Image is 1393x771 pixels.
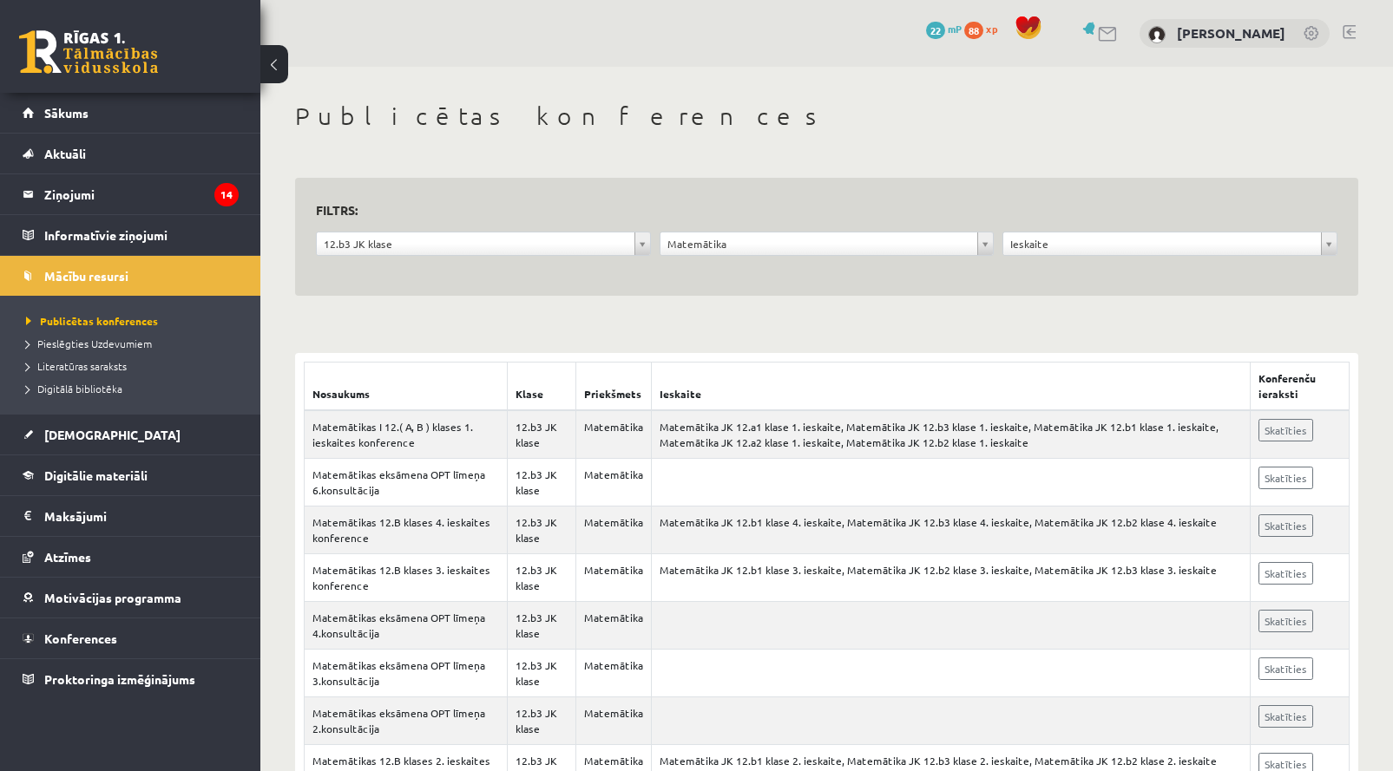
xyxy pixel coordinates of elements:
td: Matemātikas eksāmena OPT līmeņa 4.konsultācija [305,602,508,650]
a: Skatīties [1258,705,1313,728]
span: xp [986,22,997,36]
td: Matemātikas 12.B klases 4. ieskaites konference [305,506,508,554]
a: Rīgas 1. Tālmācības vidusskola [19,30,158,74]
a: Aktuāli [23,134,239,173]
a: Sākums [23,93,239,133]
span: 12.b3 JK klase [324,232,628,255]
span: Konferences [44,631,117,646]
td: Matemātikas 12.B klases 3. ieskaites konference [305,554,508,602]
a: Skatīties [1258,657,1313,680]
a: 88 xp [964,22,1006,36]
a: [PERSON_NAME] [1177,24,1285,42]
h3: Filtrs: [316,199,1317,222]
td: Matemātika [575,650,651,697]
td: Matemātika JK 12.a1 klase 1. ieskaite, Matemātika JK 12.b3 klase 1. ieskaite, Matemātika JK 12.b1... [651,410,1250,459]
a: [DEMOGRAPHIC_DATA] [23,415,239,454]
td: Matemātika JK 12.b1 klase 3. ieskaite, Matemātika JK 12.b2 klase 3. ieskaite, Matemātika JK 12.b3... [651,554,1250,602]
td: Matemātika [575,506,651,554]
th: Ieskaite [651,363,1250,411]
a: Pieslēgties Uzdevumiem [26,336,243,351]
a: Skatīties [1258,467,1313,489]
td: Matemātikas eksāmena OPT līmeņa 6.konsultācija [305,459,508,506]
a: Informatīvie ziņojumi [23,215,239,255]
td: Matemātika [575,554,651,602]
td: Matemātika [575,410,651,459]
td: 12.b3 JK klase [507,410,575,459]
a: Mācību resursi [23,256,239,296]
a: Skatīties [1258,562,1313,585]
td: Matemātikas eksāmena OPT līmeņa 3.konsultācija [305,650,508,697]
legend: Ziņojumi [44,174,239,214]
span: Publicētas konferences [26,314,158,328]
span: Ieskaite [1010,232,1314,255]
td: 12.b3 JK klase [507,459,575,506]
th: Konferenču ieraksti [1250,363,1349,411]
img: Eva Rozīte [1148,26,1166,43]
a: Digitālie materiāli [23,455,239,495]
a: Skatīties [1258,610,1313,632]
td: 12.b3 JK klase [507,506,575,554]
a: Skatīties [1258,514,1313,537]
td: Matemātikas eksāmena OPT līmeņa 2.konsultācija [305,697,508,745]
td: Matemātika [575,602,651,650]
th: Priekšmets [575,363,651,411]
span: Digitālā bibliotēka [26,382,122,395]
span: mP [948,22,962,36]
th: Nosaukums [305,363,508,411]
a: Atzīmes [23,537,239,577]
span: Proktoringa izmēģinājums [44,671,195,687]
i: 14 [214,183,239,206]
td: Matemātika [575,697,651,745]
a: Ziņojumi14 [23,174,239,214]
td: 12.b3 JK klase [507,650,575,697]
span: Digitālie materiāli [44,467,148,483]
td: 12.b3 JK klase [507,697,575,745]
a: Motivācijas programma [23,578,239,617]
td: 12.b3 JK klase [507,554,575,602]
a: Digitālā bibliotēka [26,381,243,396]
a: Maksājumi [23,496,239,536]
span: Mācību resursi [44,268,128,284]
legend: Informatīvie ziņojumi [44,215,239,255]
span: Sākums [44,105,89,121]
a: Skatīties [1258,419,1313,441]
a: Literatūras saraksts [26,358,243,374]
td: Matemātika [575,459,651,506]
span: Matemātika [667,232,971,255]
a: Konferences [23,618,239,658]
span: Pieslēgties Uzdevumiem [26,336,152,350]
span: Atzīmes [44,549,91,565]
a: 22 mP [926,22,962,36]
h1: Publicētas konferences [295,101,1358,131]
a: Publicētas konferences [26,313,243,329]
a: Proktoringa izmēģinājums [23,659,239,699]
span: Motivācijas programma [44,590,181,605]
td: 12.b3 JK klase [507,602,575,650]
span: Aktuāli [44,146,86,161]
span: Literatūras saraksts [26,359,127,373]
span: 22 [926,22,945,39]
legend: Maksājumi [44,496,239,536]
a: Ieskaite [1003,232,1337,255]
span: [DEMOGRAPHIC_DATA] [44,427,181,442]
th: Klase [507,363,575,411]
a: 12.b3 JK klase [317,232,650,255]
span: 88 [964,22,983,39]
td: Matemātikas I 12.( A, B ) klases 1. ieskaites konference [305,410,508,459]
td: Matemātika JK 12.b1 klase 4. ieskaite, Matemātika JK 12.b3 klase 4. ieskaite, Matemātika JK 12.b2... [651,506,1250,554]
a: Matemātika [660,232,994,255]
